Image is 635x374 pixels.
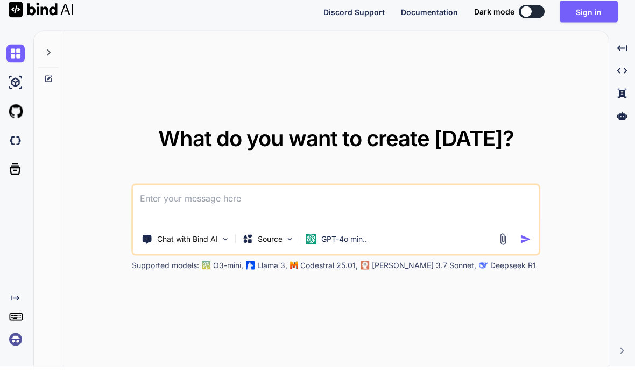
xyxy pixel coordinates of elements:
button: Sign in [560,8,618,30]
img: Bind AI [9,9,73,25]
p: Llama 3, [257,267,287,278]
p: Codestral 25.01, [300,267,358,278]
span: Documentation [401,15,458,24]
img: GPT-4 [202,268,211,277]
img: GPT-4o mini [306,241,317,251]
span: Discord Support [323,15,385,24]
span: What do you want to create [DATE]? [158,132,514,159]
img: darkCloudIdeIcon [6,139,25,157]
img: Pick Tools [221,242,230,251]
p: [PERSON_NAME] 3.7 Sonnet, [372,267,476,278]
p: Supported models: [132,267,199,278]
img: icon [520,241,531,252]
img: claude [479,268,488,277]
p: GPT-4o min.. [321,241,367,251]
img: Mistral-AI [291,269,298,276]
button: Discord Support [323,13,385,25]
p: O3-mini, [213,267,243,278]
img: signin [6,337,25,356]
img: ai-studio [6,81,25,99]
span: Dark mode [474,13,514,24]
img: Pick Models [286,242,295,251]
button: Documentation [401,13,458,25]
p: Chat with Bind AI [157,241,218,251]
p: Deepseek R1 [490,267,536,278]
img: claude [361,268,370,277]
img: Llama2 [246,268,255,277]
p: Source [258,241,283,251]
img: attachment [497,240,509,253]
img: githubLight [6,110,25,128]
img: chat [6,52,25,70]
